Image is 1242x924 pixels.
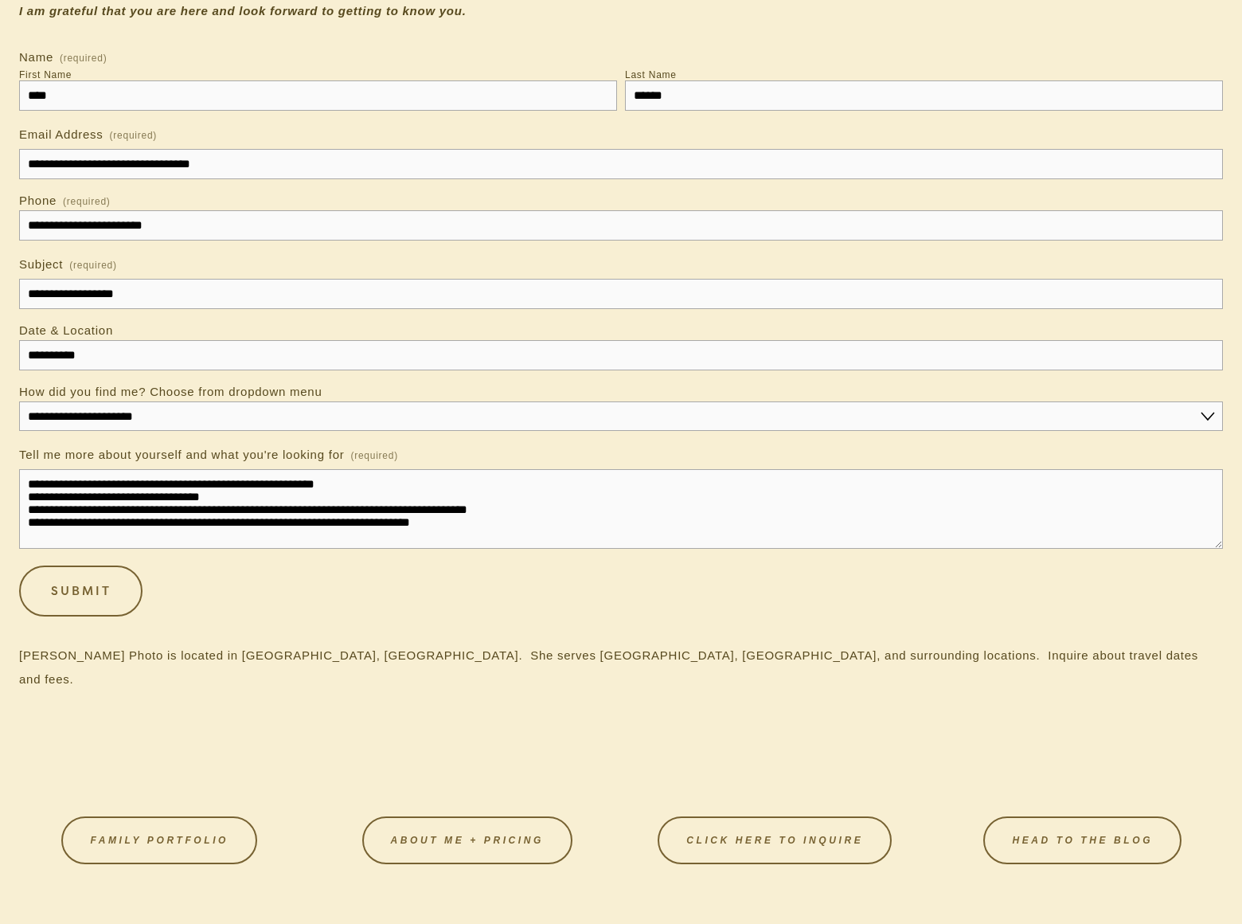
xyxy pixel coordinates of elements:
span: Submit [51,582,111,599]
select: How did you find me? Choose from dropdown menu [19,401,1223,431]
em: I am grateful that you are here and look forward to getting to know you. [19,4,467,18]
div: Last Name [625,69,677,80]
span: Phone [19,194,57,207]
a: HEAD TO THE BLOG [983,816,1181,864]
span: (required) [350,445,398,466]
span: (required) [63,197,111,206]
span: Tell me more about yourself and what you're looking for [19,448,344,461]
span: How did you find me? Choose from dropdown menu [19,385,322,398]
div: First Name [19,69,72,80]
a: CLICK HERE TO INQUIRE [658,816,892,864]
span: Email Address [19,127,103,141]
span: Subject [19,257,63,271]
span: (required) [60,53,107,63]
span: Date & Location [19,323,113,337]
span: (required) [69,255,117,276]
span: Name [19,50,53,64]
button: SubmitSubmit [19,566,143,617]
a: About Me + Pricing [362,816,572,864]
span: (required) [110,125,158,146]
a: FAMILY PORTFOLIO [61,816,257,864]
p: [PERSON_NAME] Photo is located in [GEOGRAPHIC_DATA], [GEOGRAPHIC_DATA]. She serves [GEOGRAPHIC_DA... [19,644,1223,691]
